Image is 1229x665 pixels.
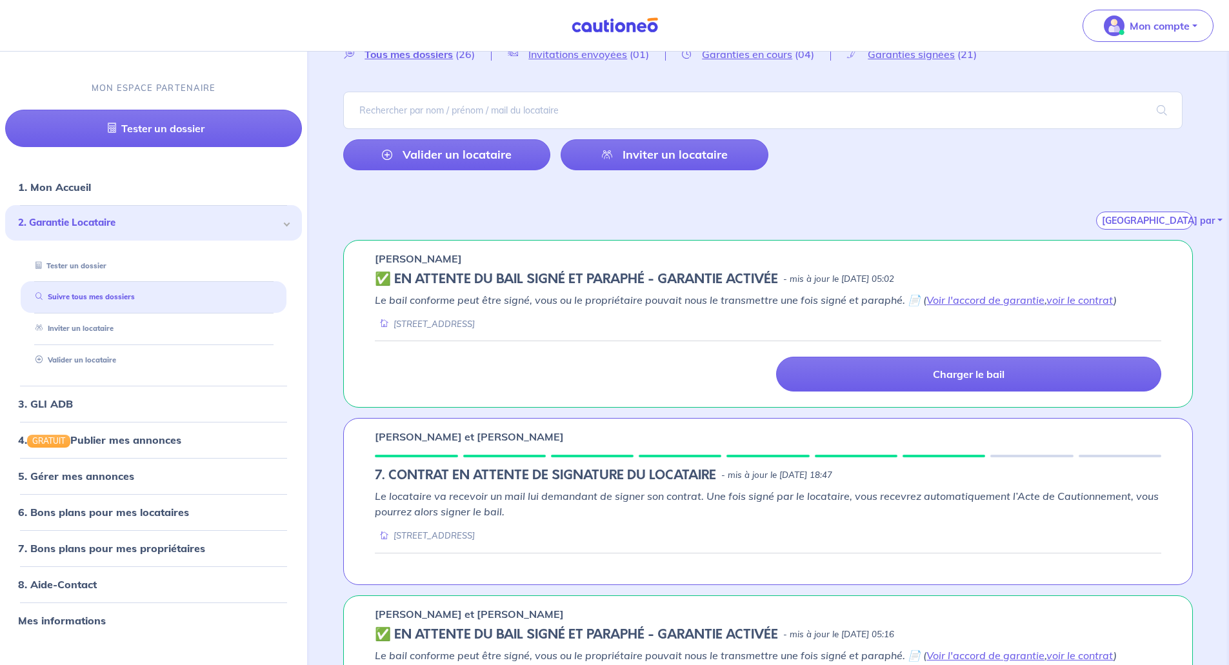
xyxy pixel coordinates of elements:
em: Le bail conforme peut être signé, vous ou le propriétaire pouvait nous le transmettre une fois si... [375,649,1117,662]
div: Suivre tous mes dossiers [21,287,286,308]
p: - mis à jour le [DATE] 05:16 [783,628,894,641]
span: Garanties signées [868,48,955,61]
h5: ✅️️️ EN ATTENTE DU BAIL SIGNÉ ET PARAPHÉ - GARANTIE ACTIVÉE [375,627,778,642]
a: 7. Bons plans pour mes propriétaires [18,542,205,555]
a: Valider un locataire [343,139,550,170]
div: state: SIGNING-CONTRACT-IN-PROGRESS, Context: ,IS-GL-CAUTION [375,468,1161,483]
div: [STREET_ADDRESS] [375,318,475,330]
div: state: CONTRACT-SIGNED, Context: ,IS-GL-CAUTION [375,627,1161,642]
button: illu_account_valid_menu.svgMon compte [1083,10,1214,42]
a: voir le contrat [1046,649,1114,662]
span: (21) [957,48,977,61]
h5: ✅️️️ EN ATTENTE DU BAIL SIGNÉ ET PARAPHÉ - GARANTIE ACTIVÉE [375,272,778,287]
a: 8. Aide-Contact [18,578,97,591]
div: 6. Bons plans pour mes locataires [5,499,302,525]
em: Le locataire va recevoir un mail lui demandant de signer son contrat. Une fois signé par le locat... [375,490,1159,518]
div: 8. Aide-Contact [5,571,302,597]
div: state: CONTRACT-SIGNED, Context: ,IS-GL-CAUTION [375,272,1161,287]
a: Garanties signées(21) [831,48,993,60]
div: Valider un locataire [21,350,286,371]
a: Inviter un locataire [30,324,114,333]
p: - mis à jour le [DATE] 05:02 [783,273,894,286]
a: voir le contrat [1046,293,1114,306]
span: (01) [630,48,649,61]
input: Rechercher par nom / prénom / mail du locataire [343,92,1183,129]
button: [GEOGRAPHIC_DATA] par [1096,212,1193,230]
a: 1. Mon Accueil [18,181,91,194]
div: 1. Mon Accueil [5,174,302,200]
div: 4.GRATUITPublier mes annonces [5,427,302,453]
span: Tous mes dossiers [365,48,453,61]
a: 4.GRATUITPublier mes annonces [18,433,181,446]
a: Tester un dossier [30,261,106,270]
p: [PERSON_NAME] [375,251,462,266]
a: Suivre tous mes dossiers [30,293,135,302]
p: Mon compte [1130,18,1190,34]
a: Tester un dossier [5,110,302,147]
div: 7. Bons plans pour mes propriétaires [5,535,302,561]
a: Garanties en cours(04) [666,48,830,60]
a: Charger le bail [776,357,1161,392]
p: [PERSON_NAME] et [PERSON_NAME] [375,429,564,444]
img: illu_account_valid_menu.svg [1104,15,1124,36]
span: 2. Garantie Locataire [18,215,279,230]
h5: 7. CONTRAT EN ATTENTE DE SIGNATURE DU LOCATAIRE [375,468,716,483]
div: Inviter un locataire [21,318,286,339]
a: 6. Bons plans pour mes locataires [18,506,189,519]
div: Mes informations [5,608,302,633]
span: search [1141,92,1183,128]
div: 3. GLI ADB [5,391,302,417]
a: 5. Gérer mes annonces [18,470,134,482]
span: (26) [455,48,475,61]
a: Voir l'accord de garantie [926,293,1044,306]
a: 3. GLI ADB [18,397,73,410]
p: [PERSON_NAME] et [PERSON_NAME] [375,606,564,622]
div: Tester un dossier [21,255,286,277]
a: Inviter un locataire [561,139,768,170]
span: Invitations envoyées [528,48,627,61]
em: Le bail conforme peut être signé, vous ou le propriétaire pouvait nous le transmettre une fois si... [375,293,1117,306]
div: 5. Gérer mes annonces [5,463,302,489]
a: Mes informations [18,614,106,627]
div: [STREET_ADDRESS] [375,530,475,542]
p: - mis à jour le [DATE] 18:47 [721,469,832,482]
a: Invitations envoyées(01) [492,48,665,60]
img: Cautioneo [566,17,663,34]
div: 2. Garantie Locataire [5,205,302,241]
a: Voir l'accord de garantie [926,649,1044,662]
p: Charger le bail [933,368,1004,381]
p: MON ESPACE PARTENAIRE [92,82,216,94]
a: Valider un locataire [30,355,116,364]
a: Tous mes dossiers(26) [343,48,491,60]
span: Garanties en cours [702,48,792,61]
span: (04) [795,48,814,61]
